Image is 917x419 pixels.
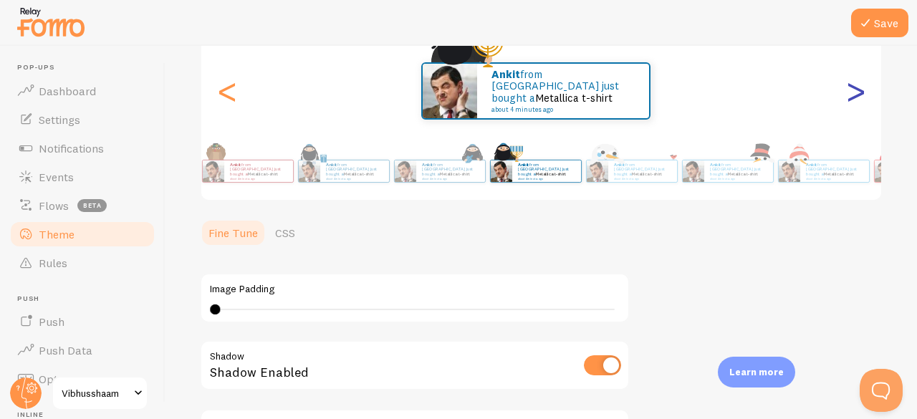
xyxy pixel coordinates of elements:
strong: Ankit [491,67,520,81]
span: Dashboard [39,84,96,98]
div: Learn more [718,357,795,387]
a: Vibhusshaam [52,376,148,410]
strong: Ankit [806,162,817,168]
a: Metallica t-shirt [824,171,855,177]
div: Next slide [847,39,864,143]
a: Metallica t-shirt [728,171,759,177]
small: about 4 minutes ago [710,177,766,180]
div: Shadow Enabled [200,340,630,392]
p: from [GEOGRAPHIC_DATA] just bought a [710,162,767,180]
img: Fomo [683,160,704,182]
a: Events [9,163,156,191]
label: Image Padding [210,283,620,296]
strong: Ankit [422,162,433,168]
span: Notifications [39,141,104,155]
small: about 4 minutes ago [614,177,670,180]
a: Metallica t-shirt [536,171,567,177]
span: Push [17,294,156,304]
a: Dashboard [9,77,156,105]
small: about 4 minutes ago [230,177,286,180]
img: Fomo [395,160,416,182]
a: Flows beta [9,191,156,220]
img: Fomo [587,160,608,182]
strong: Ankit [614,162,625,168]
div: Previous slide [219,39,236,143]
p: from [GEOGRAPHIC_DATA] just bought a [230,162,287,180]
a: CSS [267,218,304,247]
span: beta [77,199,107,212]
a: Push [9,307,156,336]
p: from [GEOGRAPHIC_DATA] just bought a [614,162,671,180]
a: Fine Tune [200,218,267,247]
small: about 4 minutes ago [806,177,862,180]
p: Learn more [729,365,784,379]
a: Notifications [9,134,156,163]
a: Metallica t-shirt [344,171,375,177]
span: Rules [39,256,67,270]
strong: Ankit [518,162,529,168]
img: fomo-relay-logo-orange.svg [15,4,87,40]
a: Metallica t-shirt [440,171,471,177]
p: from [GEOGRAPHIC_DATA] just bought a [806,162,863,180]
a: Metallica t-shirt [248,171,279,177]
span: Pop-ups [17,63,156,72]
span: Theme [39,227,75,241]
a: Opt-In [9,365,156,393]
small: about 4 minutes ago [422,177,478,180]
small: about 4 minutes ago [326,177,382,180]
strong: Ankit [710,162,721,168]
span: Push [39,314,64,329]
img: Fomo [299,160,320,182]
img: Fomo [491,160,512,182]
small: about 4 minutes ago [518,177,574,180]
a: Push Data [9,336,156,365]
span: Vibhusshaam [62,385,130,402]
a: Metallica t-shirt [632,171,663,177]
strong: Ankit [230,162,241,168]
img: Fomo [203,160,224,182]
span: Opt-In [39,372,72,386]
img: Fomo [423,64,477,118]
span: Push Data [39,343,92,357]
p: from [GEOGRAPHIC_DATA] just bought a [422,162,479,180]
a: Rules [9,249,156,277]
span: Events [39,170,74,184]
strong: Ankit [326,162,337,168]
small: about 4 minutes ago [491,106,630,113]
img: Fomo [875,160,896,182]
span: Settings [39,112,80,127]
p: from [GEOGRAPHIC_DATA] just bought a [491,69,635,113]
p: from [GEOGRAPHIC_DATA] just bought a [326,162,383,180]
a: Theme [9,220,156,249]
a: Settings [9,105,156,134]
a: Metallica t-shirt [535,91,613,105]
iframe: Help Scout Beacon - Open [860,369,903,412]
span: Flows [39,198,69,213]
p: from [GEOGRAPHIC_DATA] just bought a [518,162,575,180]
img: Fomo [779,160,800,182]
